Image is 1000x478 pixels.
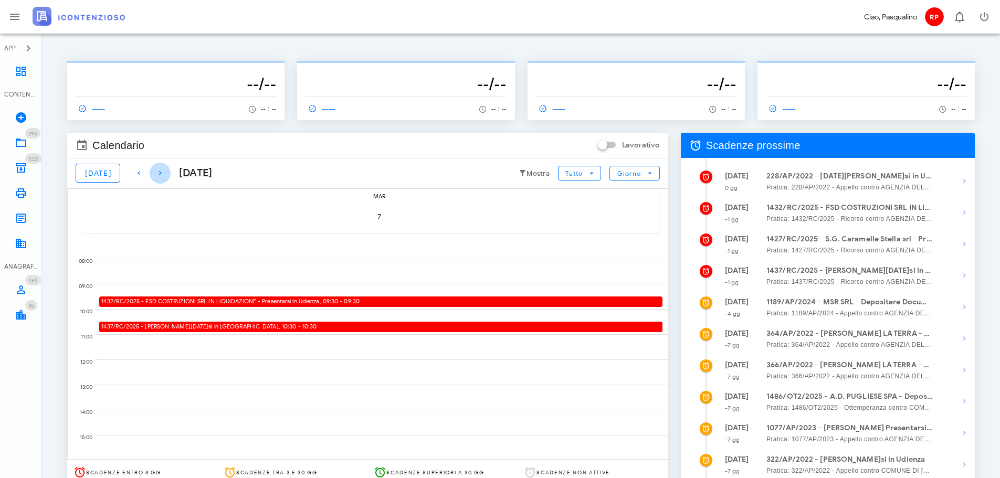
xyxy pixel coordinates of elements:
small: -1 gg [725,216,739,223]
span: Scadenze tra 3 e 30 gg [236,469,318,476]
button: RP [921,4,946,29]
small: 0 gg [725,184,738,192]
button: Giorno [609,166,659,180]
span: , 10:30 - 10:30 [101,322,662,332]
strong: 364/AP/2022 - [PERSON_NAME] LA TERRA - Depositare Documenti per Udienza [766,328,933,339]
div: 08:00 [68,256,94,267]
span: Calendario [92,137,144,154]
span: Pratica: 1077/AP/2023 - Appello contro AGENZIA DELLE ENTRATE - RISCOSSIONE (Udienza) [766,434,933,444]
strong: 1077/AP/2023 - [PERSON_NAME] Presentarsi in Udienza [766,422,933,434]
div: mar [99,189,660,202]
span: Pratica: 1427/RC/2025 - Ricorso contro AGENZIA DELLE ENTRATE - RISCOSSIONE (Udienza) [766,245,933,256]
span: Pratica: 228/AP/2022 - Appello contro AGENZIA DELLE ENTRATE - RISCOSSIONE (Udienza) [766,182,933,193]
small: -7 gg [725,405,740,412]
button: Mostra dettagli [954,359,975,380]
span: Pratica: 1486/OT2/2025 - Ottemperanza contro COMUNE DI [GEOGRAPHIC_DATA] ([GEOGRAPHIC_DATA]) [766,402,933,413]
span: Pratica: 366/AP/2022 - Appello contro AGENZIA DELLE ENTRATE - RISCOSSIONE (Udienza) [766,371,933,381]
button: Mostra dettagli [954,171,975,192]
strong: [DATE] [725,235,749,243]
small: -1 gg [725,279,739,286]
strong: 1437/RC/2025 - [PERSON_NAME][DATE]si in [GEOGRAPHIC_DATA] [766,265,933,277]
span: 1223 [28,155,38,162]
strong: 1427/RC/2025 - S.G. Caramelle Stella srl - Presentarsi in Udienza [766,233,933,245]
div: 12:00 [68,356,94,368]
span: ------ [306,104,336,113]
span: -- : -- [951,105,966,113]
strong: 322/AP/2022 - [PERSON_NAME]si in Udienza [766,454,933,465]
strong: [DATE] [725,203,749,212]
button: Distintivo [946,4,972,29]
p: -------------- [306,65,506,73]
span: Scadenze prossime [706,137,801,154]
a: ------ [306,101,340,116]
img: logo-text-2x.png [33,7,125,26]
span: -- : -- [491,105,507,113]
strong: [DATE] [725,329,749,338]
h3: --/-- [536,73,736,94]
span: Giorno [617,169,641,177]
p: -------------- [76,65,276,73]
strong: 1432/RC/2025 - FSD COSTRUZIONI SRL IN LIQUIDAZIONE - Presentarsi in Udienza [766,202,933,214]
small: -7 gg [725,342,740,349]
div: 11:00 [68,331,94,343]
strong: 1437/RC/2025 - [PERSON_NAME][DATE]si in [GEOGRAPHIC_DATA] [101,323,279,330]
button: Mostra dettagli [954,265,975,286]
strong: [DATE] [725,172,749,180]
strong: [DATE] [725,298,749,306]
span: 7 [365,213,394,221]
small: -7 gg [725,373,740,380]
div: 10:00 [68,306,94,317]
button: Tutto [558,166,601,180]
strong: 228/AP/2022 - [DATE][PERSON_NAME]si in Udienza [766,171,933,182]
span: ------ [766,104,796,113]
a: ------ [536,101,571,116]
span: Distintivo [25,128,40,139]
h3: --/-- [306,73,506,94]
small: -1 gg [725,247,739,254]
span: , 09:30 - 09:30 [101,296,662,306]
span: -- : -- [721,105,736,113]
span: Scadenze non attive [536,469,610,476]
div: ANAGRAFICA [4,262,38,271]
label: Lavorativo [622,140,660,151]
span: Pratica: 1432/RC/2025 - Ricorso contro AGENZIA DELLE ENTRATE - RISCOSSIONE (Udienza) [766,214,933,224]
button: 7 [365,202,394,231]
small: -4 gg [725,310,741,317]
span: Scadenze entro 3 gg [86,469,161,476]
p: -------------- [536,65,736,73]
strong: 1432/RC/2025 - FSD COSTRUZIONI SRL IN LIQUIDAZIONE - Presentarsi in Udienza [101,298,320,305]
span: Pratica: 1437/RC/2025 - Ricorso contro AGENZIA DELLE ENTRATE - RISCOSSIONE (Udienza) [766,277,933,287]
div: 16:00 [68,457,94,469]
span: -- : -- [261,105,276,113]
span: Distintivo [25,275,41,285]
strong: 1189/AP/2024 - MSR SRL - Depositare Documenti per Udienza [766,296,933,308]
span: RP [925,7,944,26]
a: ------ [76,101,110,116]
strong: [DATE] [725,266,749,275]
span: Pratica: 364/AP/2022 - Appello contro AGENZIA DELLE ENTRATE - RISCOSSIONE (Udienza) [766,339,933,350]
button: Mostra dettagli [954,296,975,317]
small: -7 gg [725,468,740,475]
button: [DATE] [76,164,120,183]
span: 295 [28,130,37,137]
button: Mostra dettagli [954,233,975,254]
button: Mostra dettagli [954,202,975,223]
div: 14:00 [68,407,94,418]
span: 465 [28,277,38,284]
small: Mostra [527,169,550,178]
span: Pratica: 322/AP/2022 - Appello contro COMUNE DI [GEOGRAPHIC_DATA] (Udienza) [766,465,933,476]
span: ------ [76,104,106,113]
span: Pratica: 1189/AP/2024 - Appello contro AGENZIA DELLE ENTRATE- RISCOSSIONE CATANIA (Udienza) [766,308,933,318]
div: 09:00 [68,281,94,292]
span: Distintivo [25,300,37,311]
strong: [DATE] [725,360,749,369]
strong: 1486/OT2/2025 - A.D. PUGLIESE SPA - Depositare Documenti per Udienza [766,391,933,402]
button: Mostra dettagli [954,328,975,349]
button: Mostra dettagli [954,391,975,412]
span: Tutto [565,169,582,177]
span: 35 [28,302,34,309]
strong: [DATE] [725,423,749,432]
strong: [DATE] [725,455,749,464]
div: [DATE] [171,165,213,181]
h3: --/-- [76,73,276,94]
